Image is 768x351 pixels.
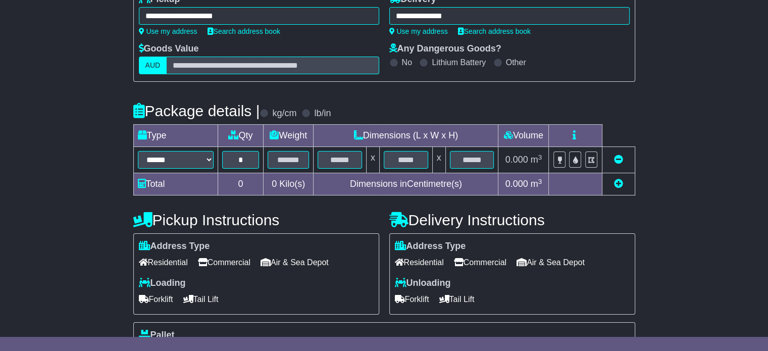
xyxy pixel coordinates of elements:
a: Use my address [139,27,197,35]
a: Search address book [208,27,280,35]
span: m [531,155,542,165]
sup: 3 [538,178,542,185]
label: Goods Value [139,43,199,55]
a: Remove this item [614,155,623,165]
label: lb/in [314,108,331,119]
label: Other [506,58,526,67]
label: No [402,58,412,67]
label: kg/cm [272,108,296,119]
span: Forklift [395,291,429,307]
label: AUD [139,57,167,74]
td: 0 [218,173,264,195]
td: x [432,147,445,173]
label: Address Type [395,241,466,252]
td: Qty [218,125,264,147]
td: Total [133,173,218,195]
h4: Delivery Instructions [389,212,635,228]
span: Tail Lift [439,291,475,307]
span: 0.000 [505,179,528,189]
sup: 3 [538,154,542,161]
td: x [366,147,379,173]
a: Use my address [389,27,448,35]
a: Search address book [458,27,531,35]
td: Kilo(s) [264,173,314,195]
td: Dimensions (L x W x H) [314,125,498,147]
label: Address Type [139,241,210,252]
h4: Pickup Instructions [133,212,379,228]
label: Lithium Battery [432,58,486,67]
label: Unloading [395,278,451,289]
span: Residential [395,255,444,270]
span: Air & Sea Depot [261,255,329,270]
span: Forklift [139,291,173,307]
span: Commercial [198,255,250,270]
td: Dimensions in Centimetre(s) [314,173,498,195]
span: Commercial [454,255,506,270]
h4: Package details | [133,103,260,119]
label: Pallet [139,330,175,341]
span: 0.000 [505,155,528,165]
td: Volume [498,125,549,147]
label: Loading [139,278,186,289]
span: Residential [139,255,188,270]
span: m [531,179,542,189]
span: Tail Lift [183,291,219,307]
a: Add new item [614,179,623,189]
td: Weight [264,125,314,147]
span: 0 [272,179,277,189]
td: Type [133,125,218,147]
span: Air & Sea Depot [517,255,585,270]
label: Any Dangerous Goods? [389,43,501,55]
